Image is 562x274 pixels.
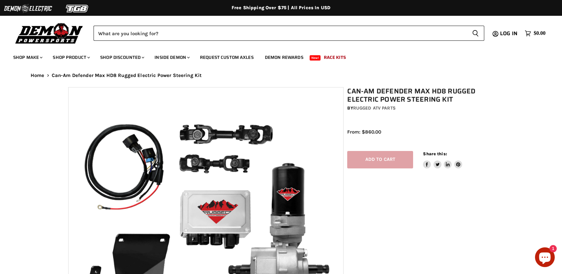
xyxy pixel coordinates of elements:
a: Demon Rewards [260,51,308,64]
input: Search [94,26,467,41]
a: $0.00 [521,29,549,38]
span: $0.00 [534,30,546,37]
ul: Main menu [8,48,544,64]
span: New! [310,55,321,61]
a: Request Custom Axles [195,51,259,64]
img: TGB Logo 2 [53,2,102,15]
button: Search [467,26,484,41]
a: Home [31,73,44,78]
inbox-online-store-chat: Shopify online store chat [533,247,557,269]
aside: Share this: [423,151,462,168]
a: Rugged ATV Parts [353,105,396,111]
form: Product [94,26,484,41]
a: Inside Demon [150,51,194,64]
a: Shop Make [8,51,46,64]
nav: Breadcrumbs [17,73,545,78]
a: Shop Product [48,51,94,64]
a: Race Kits [319,51,351,64]
span: Can-Am Defender Max HD8 Rugged Electric Power Steering Kit [52,73,202,78]
a: Shop Discounted [95,51,148,64]
a: Log in [497,31,521,37]
div: Free Shipping Over $75 | All Prices In USD [17,5,545,11]
span: Share this: [423,151,447,156]
span: Log in [500,29,518,37]
h1: Can-Am Defender Max HD8 Rugged Electric Power Steering Kit [347,87,497,104]
img: Demon Powersports [13,21,85,45]
span: From: $860.00 [347,129,381,135]
img: Demon Electric Logo 2 [3,2,53,15]
div: by [347,105,497,112]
